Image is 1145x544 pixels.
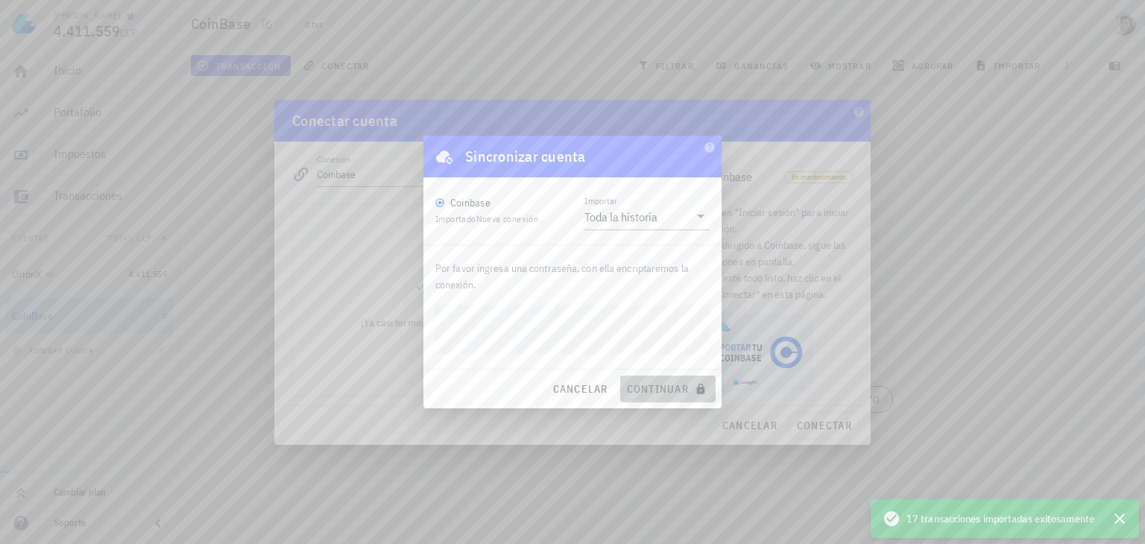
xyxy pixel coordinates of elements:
div: Toda la historia [584,209,657,224]
p: Por favor ingresa una contraseña, con ella encriptaremos la conexión. [435,260,710,293]
button: continuar [620,376,716,402]
span: 17 transacciones importadas exitosamente [906,510,1094,527]
label: Importar [584,195,617,206]
span: Nueva conexión [476,213,539,224]
button: cancelar [546,376,613,402]
span: Importado [435,213,538,224]
span: continuar [626,382,710,396]
div: Sincronizar cuenta [465,145,586,168]
img: coinbase [435,198,444,207]
div: Coinbase [450,195,491,210]
span: cancelar [552,382,608,396]
div: ImportarToda la historia [584,204,710,230]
